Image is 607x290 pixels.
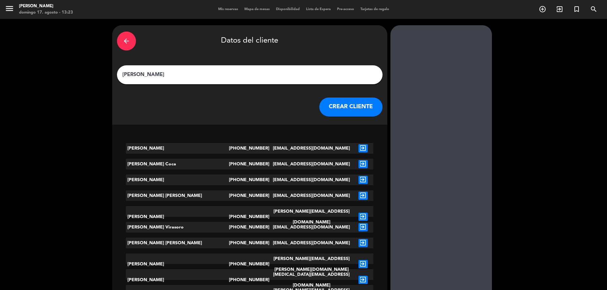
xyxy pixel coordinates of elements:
[270,238,353,248] div: [EMAIL_ADDRESS][DOMAIN_NAME]
[215,8,241,11] span: Mis reservas
[573,5,580,13] i: turned_in_not
[229,206,270,228] div: [PHONE_NUMBER]
[229,159,270,169] div: [PHONE_NUMBER]
[270,143,353,154] div: [EMAIL_ADDRESS][DOMAIN_NAME]
[5,4,14,15] button: menu
[359,276,368,284] i: exit_to_app
[229,253,270,275] div: [PHONE_NUMBER]
[270,222,353,233] div: [EMAIL_ADDRESS][DOMAIN_NAME]
[556,5,563,13] i: exit_to_app
[270,206,353,228] div: [PERSON_NAME][EMAIL_ADDRESS][DOMAIN_NAME]
[126,175,229,185] div: [PERSON_NAME]
[229,175,270,185] div: [PHONE_NUMBER]
[117,30,383,52] div: Datos del cliente
[229,222,270,233] div: [PHONE_NUMBER]
[539,5,546,13] i: add_circle_outline
[229,190,270,201] div: [PHONE_NUMBER]
[319,98,383,116] button: CREAR CLIENTE
[270,159,353,169] div: [EMAIL_ADDRESS][DOMAIN_NAME]
[359,176,368,184] i: exit_to_app
[357,8,392,11] span: Tarjetas de regalo
[126,206,229,228] div: [PERSON_NAME]
[126,253,229,275] div: [PERSON_NAME]
[334,8,357,11] span: Pre-acceso
[126,190,229,201] div: [PERSON_NAME] [PERSON_NAME]
[359,160,368,168] i: exit_to_app
[270,190,353,201] div: [EMAIL_ADDRESS][DOMAIN_NAME]
[229,143,270,154] div: [PHONE_NUMBER]
[359,144,368,152] i: exit_to_app
[359,223,368,231] i: exit_to_app
[270,253,353,275] div: [PERSON_NAME][EMAIL_ADDRESS][PERSON_NAME][DOMAIN_NAME]
[303,8,334,11] span: Lista de Espera
[359,260,368,268] i: exit_to_app
[123,37,130,45] i: arrow_back
[273,8,303,11] span: Disponibilidad
[19,3,73,9] div: [PERSON_NAME]
[5,4,14,13] i: menu
[126,159,229,169] div: [PERSON_NAME] Coca
[241,8,273,11] span: Mapa de mesas
[359,213,368,221] i: exit_to_app
[126,143,229,154] div: [PERSON_NAME]
[126,238,229,248] div: [PERSON_NAME] [PERSON_NAME]
[19,9,73,16] div: domingo 17. agosto - 13:23
[122,70,378,79] input: Escriba nombre, correo electrónico o número de teléfono...
[590,5,598,13] i: search
[126,222,229,233] div: [PERSON_NAME] Virasoro
[270,175,353,185] div: [EMAIL_ADDRESS][DOMAIN_NAME]
[359,239,368,247] i: exit_to_app
[359,192,368,200] i: exit_to_app
[229,238,270,248] div: [PHONE_NUMBER]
